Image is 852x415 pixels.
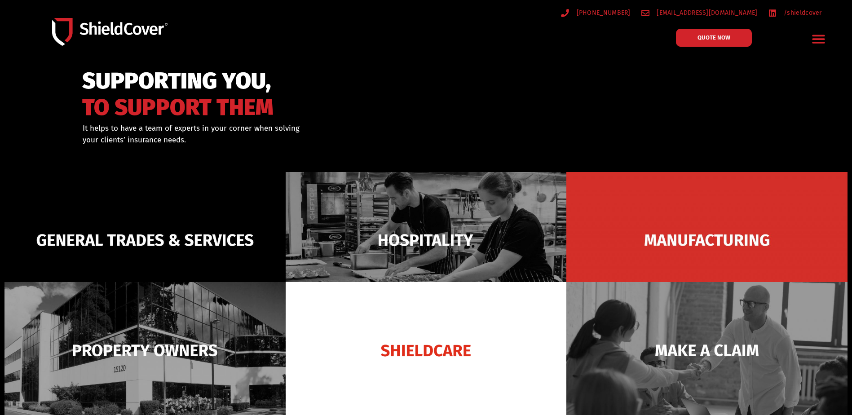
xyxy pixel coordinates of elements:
a: [EMAIL_ADDRESS][DOMAIN_NAME] [641,7,758,18]
span: QUOTE NOW [697,35,730,40]
div: Menu Toggle [808,28,829,49]
a: [PHONE_NUMBER] [561,7,631,18]
div: It helps to have a team of experts in your corner when solving [83,123,472,146]
a: QUOTE NOW [676,29,752,47]
span: /shieldcover [781,7,822,18]
img: Shield-Cover-Underwriting-Australia-logo-full [52,18,168,46]
span: [PHONE_NUMBER] [574,7,631,18]
span: [EMAIL_ADDRESS][DOMAIN_NAME] [654,7,757,18]
a: /shieldcover [768,7,822,18]
span: SUPPORTING YOU, [82,72,274,90]
p: your clients’ insurance needs. [83,134,472,146]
